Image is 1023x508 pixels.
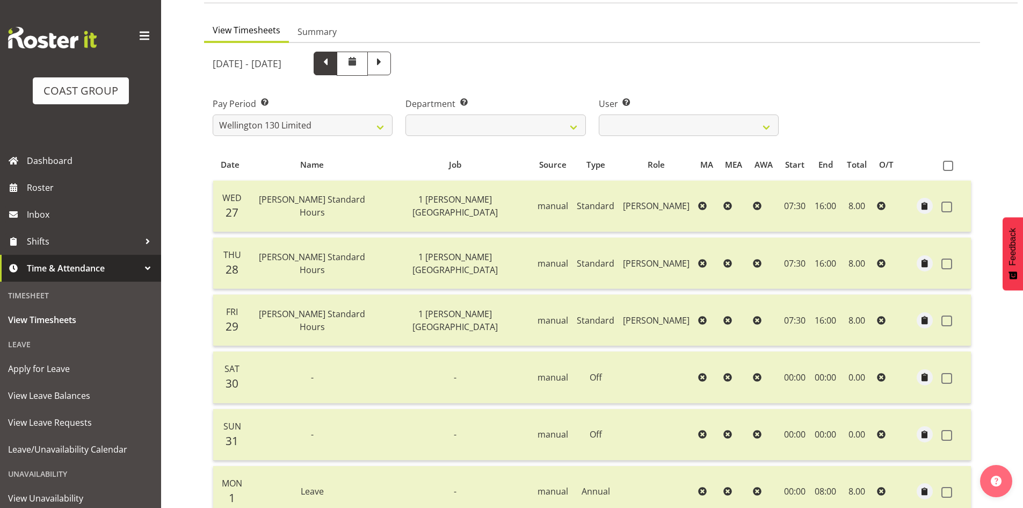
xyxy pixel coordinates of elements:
[991,476,1002,486] img: help-xxl-2.png
[700,159,713,171] div: MA
[8,490,153,506] span: View Unavailability
[405,97,585,110] label: Department
[572,181,619,232] td: Standard
[384,159,527,171] div: Job
[1003,217,1023,290] button: Feedback - Show survey
[3,436,158,463] a: Leave/Unavailability Calendar
[779,295,811,346] td: 07:30
[454,485,456,497] span: -
[219,159,240,171] div: Date
[8,414,153,431] span: View Leave Requests
[224,363,240,375] span: Sat
[259,308,365,333] span: [PERSON_NAME] Standard Hours
[840,409,873,461] td: 0.00
[298,25,337,38] span: Summary
[454,428,456,440] span: -
[3,333,158,355] div: Leave
[226,262,238,277] span: 28
[3,463,158,485] div: Unavailability
[223,249,241,261] span: Thu
[599,97,779,110] label: User
[229,490,235,505] span: 1
[8,361,153,377] span: Apply for Leave
[222,192,242,204] span: Wed
[412,251,498,276] span: 1 [PERSON_NAME][GEOGRAPHIC_DATA]
[213,58,281,69] h5: [DATE] - [DATE]
[572,409,619,461] td: Off
[810,295,840,346] td: 16:00
[222,477,242,489] span: Mon
[27,233,140,249] span: Shifts
[226,306,238,318] span: Fri
[226,205,238,220] span: 27
[213,24,280,37] span: View Timesheets
[785,159,804,171] div: Start
[779,238,811,289] td: 07:30
[213,97,393,110] label: Pay Period
[311,428,314,440] span: -
[454,371,456,383] span: -
[3,306,158,333] a: View Timesheets
[623,314,690,326] span: [PERSON_NAME]
[847,159,867,171] div: Total
[754,159,773,171] div: AWA
[572,295,619,346] td: Standard
[226,376,238,391] span: 30
[840,238,873,289] td: 8.00
[779,409,811,461] td: 00:00
[226,433,238,448] span: 31
[625,159,688,171] div: Role
[1008,228,1018,266] span: Feedback
[779,352,811,403] td: 00:00
[538,485,568,497] span: manual
[8,388,153,404] span: View Leave Balances
[538,428,568,440] span: manual
[27,180,156,196] span: Roster
[579,159,613,171] div: Type
[259,251,365,276] span: [PERSON_NAME] Standard Hours
[259,194,365,218] span: [PERSON_NAME] Standard Hours
[3,409,158,436] a: View Leave Requests
[810,238,840,289] td: 16:00
[252,159,371,171] div: Name
[8,441,153,457] span: Leave/Unavailability Calendar
[311,371,314,383] span: -
[226,319,238,334] span: 29
[538,200,568,212] span: manual
[840,295,873,346] td: 8.00
[223,420,241,432] span: Sun
[779,181,811,232] td: 07:30
[539,159,567,171] div: Source
[840,352,873,403] td: 0.00
[623,200,690,212] span: [PERSON_NAME]
[572,352,619,403] td: Off
[412,194,498,218] span: 1 [PERSON_NAME][GEOGRAPHIC_DATA]
[810,181,840,232] td: 16:00
[3,284,158,306] div: Timesheet
[810,352,840,403] td: 00:00
[301,485,324,497] span: Leave
[725,159,742,171] div: MEA
[27,260,140,276] span: Time & Attendance
[8,312,153,328] span: View Timesheets
[27,153,156,169] span: Dashboard
[3,382,158,409] a: View Leave Balances
[43,83,118,99] div: COAST GROUP
[810,409,840,461] td: 00:00
[879,159,894,171] div: O/T
[623,257,690,269] span: [PERSON_NAME]
[3,355,158,382] a: Apply for Leave
[817,159,835,171] div: End
[538,257,568,269] span: manual
[538,314,568,326] span: manual
[538,371,568,383] span: manual
[27,206,156,223] span: Inbox
[840,181,873,232] td: 8.00
[412,308,498,333] span: 1 [PERSON_NAME][GEOGRAPHIC_DATA]
[572,238,619,289] td: Standard
[8,27,97,48] img: Rosterit website logo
